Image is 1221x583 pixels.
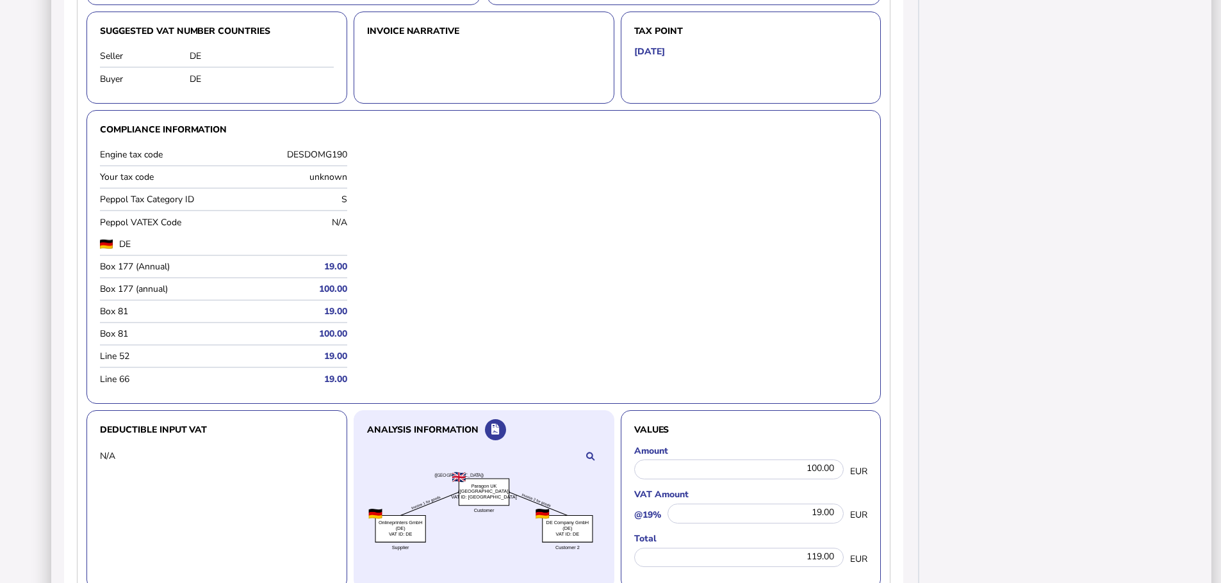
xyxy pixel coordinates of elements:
text: ([GEOGRAPHIC_DATA]) [458,488,510,494]
text: Onlineprinters GmbH [378,520,422,525]
text: (DE) [395,525,405,531]
label: VAT Amount [634,488,868,500]
text: Customer [473,507,494,513]
div: 100.00 [634,459,844,479]
label: Box 81 [100,305,220,317]
img: de.png [100,239,113,249]
text: ([GEOGRAPHIC_DATA]) [434,472,484,479]
label: Box 177 (Annual) [100,260,220,273]
text: Customer 2 [555,544,580,550]
text: Supplier [391,544,409,550]
div: N/A [227,216,347,228]
h5: 100.00 [227,328,347,340]
label: Peppol Tax Category ID [100,193,220,205]
textpath: Invoice 2 for goods [521,492,551,507]
div: 119.00 [634,548,844,568]
label: Engine tax code [100,148,220,161]
label: Total [634,532,868,545]
label: Seller [100,50,190,62]
div: DESDOMG190 [227,148,347,161]
label: @19% [634,509,661,521]
div: DE [190,73,334,85]
label: Line 66 [100,373,220,385]
h3: Invoice narrative [367,25,601,36]
div: 19.00 [668,504,844,523]
text: VAT ID: DE [389,531,413,536]
div: S [227,193,347,205]
div: N/A [100,450,190,462]
text: VAT ID: DE [555,531,579,536]
h5: 19.00 [227,260,347,273]
label: Amount [634,445,868,457]
textpath: Invoice 1 for goods [411,495,441,510]
div: unknown [227,171,347,183]
label: Box 81 [100,328,220,340]
h3: Deductible input VAT [100,424,334,435]
h3: Suggested VAT number countries [100,25,334,36]
span: EUR [850,553,867,565]
button: Generate tax advice document [485,419,506,440]
h5: 19.00 [227,350,347,362]
h3: Values [634,424,868,435]
label: Your tax code [100,171,220,183]
label: Buyer [100,73,190,85]
label: Box 177 (annual) [100,283,220,295]
label: Peppol VATEX Code [100,216,220,228]
h5: [DATE] [634,45,665,58]
h3: Analysis information [367,424,601,435]
text: Paragon UK [471,483,496,488]
text: VAT ID: [GEOGRAPHIC_DATA] [451,494,516,500]
text: DE Company GmbH [546,520,589,525]
text: (DE) [562,525,572,531]
label: Line 52 [100,350,220,362]
h3: Tax point [634,25,868,36]
h5: 100.00 [227,283,347,295]
span: EUR [850,509,867,521]
h5: 19.00 [227,373,347,385]
h5: 19.00 [227,305,347,317]
div: DE [190,50,334,62]
label: DE [119,238,254,250]
span: EUR [850,465,867,477]
h3: Compliance information [100,124,867,135]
